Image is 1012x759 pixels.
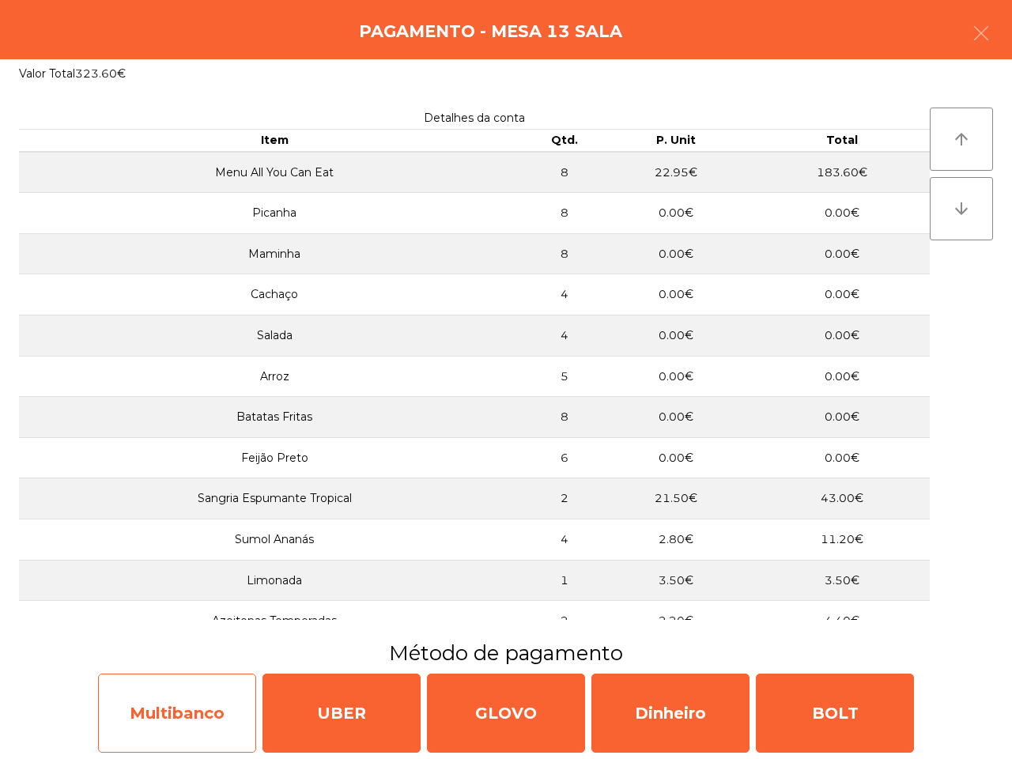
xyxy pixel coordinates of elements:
i: arrow_downward [952,199,971,218]
td: 6 [531,437,599,478]
td: Salada [19,315,531,357]
td: 22.95€ [599,152,754,193]
td: 0.00€ [754,356,930,397]
td: 0.00€ [754,437,930,478]
td: 0.00€ [599,356,754,397]
td: 0.00€ [754,397,930,438]
td: Cachaço [19,274,531,315]
td: 0.00€ [754,233,930,274]
td: Sangria Espumante Tropical [19,478,531,519]
td: 0.00€ [599,397,754,438]
td: 2 [531,601,599,642]
td: 183.60€ [754,152,930,193]
td: 0.00€ [599,437,754,478]
td: 2.20€ [599,601,754,642]
span: 323.60€ [75,66,126,81]
th: Qtd. [531,130,599,152]
td: 0.00€ [754,274,930,315]
td: 8 [531,193,599,234]
td: Arroz [19,356,531,397]
th: P. Unit [599,130,754,152]
td: 43.00€ [754,478,930,519]
td: 0.00€ [754,193,930,234]
td: 8 [531,397,599,438]
td: 2.80€ [599,519,754,560]
td: Sumol Ananás [19,519,531,560]
div: Multibanco [98,674,256,753]
td: 21.50€ [599,478,754,519]
button: arrow_upward [930,108,993,171]
div: BOLT [756,674,914,753]
td: Maminha [19,233,531,274]
h4: Pagamento - Mesa 13 Sala [359,20,622,43]
td: Feijão Preto [19,437,531,478]
td: 0.00€ [599,274,754,315]
td: 1 [531,560,599,601]
td: 4.40€ [754,601,930,642]
span: Detalhes da conta [424,111,525,125]
i: arrow_upward [952,130,971,149]
td: 0.00€ [599,233,754,274]
td: 4 [531,274,599,315]
td: 2 [531,478,599,519]
span: Valor Total [19,66,75,81]
td: 0.00€ [599,193,754,234]
td: 3.50€ [599,560,754,601]
div: Dinheiro [591,674,750,753]
td: 0.00€ [599,315,754,357]
td: Menu All You Can Eat [19,152,531,193]
td: 8 [531,152,599,193]
th: Total [754,130,930,152]
td: 11.20€ [754,519,930,560]
h3: Método de pagamento [12,639,1000,667]
td: Picanha [19,193,531,234]
td: 5 [531,356,599,397]
td: 4 [531,315,599,357]
div: UBER [262,674,421,753]
td: Batatas Fritas [19,397,531,438]
button: arrow_downward [930,177,993,240]
td: 0.00€ [754,315,930,357]
td: Limonada [19,560,531,601]
th: Item [19,130,531,152]
div: GLOVO [427,674,585,753]
td: Azeitonas Temperadas [19,601,531,642]
td: 4 [531,519,599,560]
td: 3.50€ [754,560,930,601]
td: 8 [531,233,599,274]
